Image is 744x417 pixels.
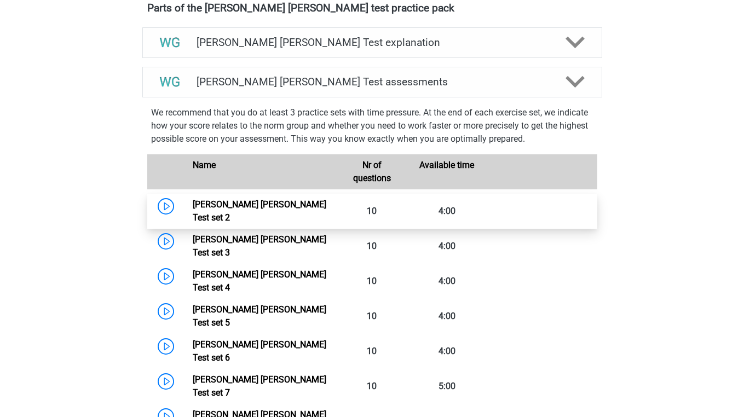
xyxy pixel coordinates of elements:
a: explanations [PERSON_NAME] [PERSON_NAME] Test explanation [138,27,607,58]
div: Nr of questions [334,159,410,185]
h4: [PERSON_NAME] [PERSON_NAME] Test assessments [197,76,548,88]
a: assessments [PERSON_NAME] [PERSON_NAME] Test assessments [138,67,607,97]
p: We recommend that you do at least 3 practice sets with time pressure. At the end of each exercise... [151,106,593,146]
a: [PERSON_NAME] [PERSON_NAME] Test set 7 [193,374,326,398]
a: [PERSON_NAME] [PERSON_NAME] Test set 6 [193,339,326,363]
h4: Parts of the [PERSON_NAME] [PERSON_NAME] test practice pack [147,2,597,14]
img: watson glaser test explanations [156,29,184,57]
a: [PERSON_NAME] [PERSON_NAME] Test set 4 [193,269,326,293]
a: [PERSON_NAME] [PERSON_NAME] Test set 5 [193,304,326,328]
div: Name [184,159,334,185]
a: [PERSON_NAME] [PERSON_NAME] Test set 3 [193,234,326,258]
h4: [PERSON_NAME] [PERSON_NAME] Test explanation [197,36,548,49]
img: watson glaser test assessments [156,68,184,96]
a: [PERSON_NAME] [PERSON_NAME] Test set 2 [193,199,326,223]
div: Available time [410,159,485,185]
